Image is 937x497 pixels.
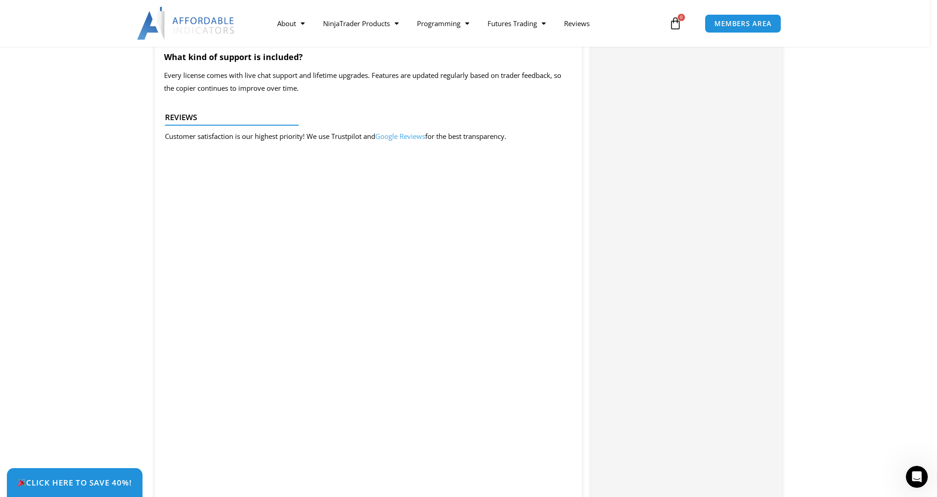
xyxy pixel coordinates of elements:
[164,51,303,62] strong: What kind of support is included?
[375,132,425,141] a: Google Reviews
[18,479,26,486] img: 🎉
[165,130,506,143] p: Customer satisfaction is our highest priority! We use Trustpilot and for the best transparency.
[655,10,696,37] a: 0
[555,13,599,34] a: Reviews
[678,14,685,21] span: 0
[714,20,772,27] span: MEMBERS AREA
[478,13,555,34] a: Futures Trading
[705,14,781,33] a: MEMBERS AREA
[314,13,408,34] a: NinjaTrader Products
[17,479,132,486] span: Click Here to save 40%!
[408,13,478,34] a: Programming
[137,7,236,40] img: LogoAI | Affordable Indicators – NinjaTrader
[164,71,561,93] span: Every license comes with live chat support and lifetime upgrades. Features are updated regularly ...
[906,466,928,488] iframe: Intercom live chat
[7,468,142,497] a: 🎉Click Here to save 40%!
[165,113,565,122] h4: Reviews
[268,13,314,34] a: About
[268,13,667,34] nav: Menu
